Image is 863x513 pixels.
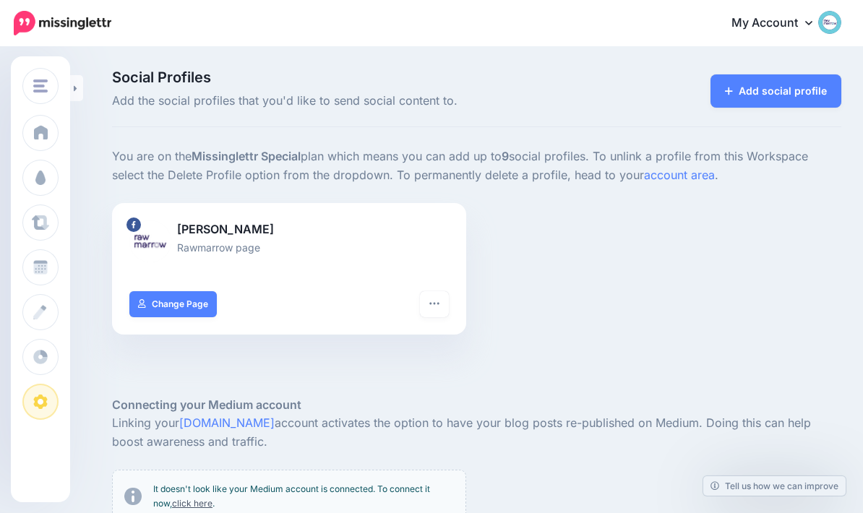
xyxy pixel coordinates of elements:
[179,415,275,430] a: [DOMAIN_NAME]
[112,396,841,414] h5: Connecting your Medium account
[129,220,171,262] img: 294492358_484641736884675_2186767606985454504_n-bsa154879.png
[33,79,48,92] img: menu.png
[124,488,142,505] img: info-circle-grey.png
[153,482,454,511] p: It doesn't look like your Medium account is connected. To connect it now, .
[112,92,591,111] span: Add the social profiles that you'd like to send social content to.
[129,239,449,256] p: Rawmarrow page
[192,149,301,163] b: Missinglettr Special
[644,168,715,182] a: account area
[14,11,111,35] img: Missinglettr
[172,498,212,509] a: click here
[129,220,449,239] p: [PERSON_NAME]
[112,147,841,185] p: You are on the plan which means you can add up to social profiles. To unlink a profile from this ...
[112,414,841,452] p: Linking your account activates the option to have your blog posts re-published on Medium. Doing t...
[112,70,591,85] span: Social Profiles
[129,291,217,317] a: Change Page
[502,149,509,163] b: 9
[703,476,846,496] a: Tell us how we can improve
[710,74,841,108] a: Add social profile
[717,6,841,41] a: My Account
